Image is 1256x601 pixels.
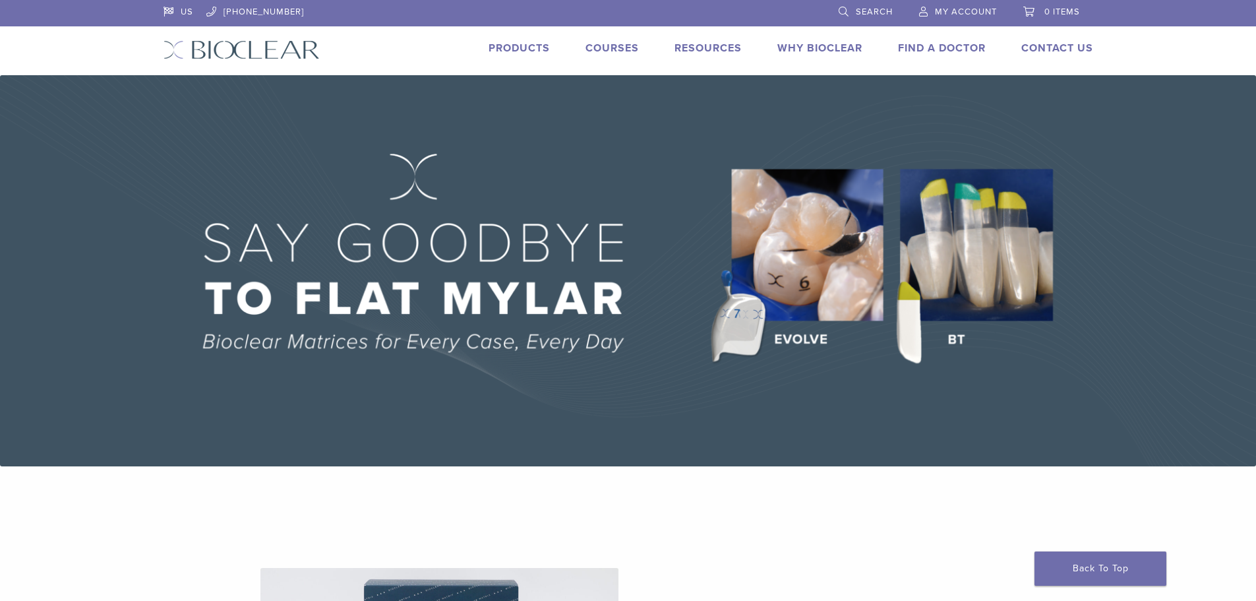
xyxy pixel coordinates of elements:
[935,7,997,17] span: My Account
[856,7,893,17] span: Search
[164,40,320,59] img: Bioclear
[777,42,862,55] a: Why Bioclear
[585,42,639,55] a: Courses
[489,42,550,55] a: Products
[1044,7,1080,17] span: 0 items
[1034,552,1166,586] a: Back To Top
[674,42,742,55] a: Resources
[1021,42,1093,55] a: Contact Us
[898,42,986,55] a: Find A Doctor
